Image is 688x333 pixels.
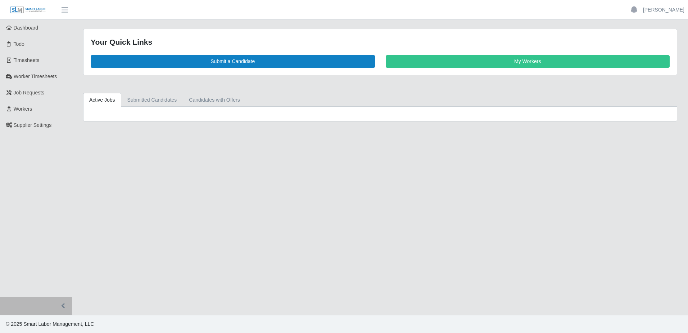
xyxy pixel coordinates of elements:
a: Submit a Candidate [91,55,375,68]
a: [PERSON_NAME] [643,6,684,14]
a: Submitted Candidates [121,93,183,107]
a: My Workers [386,55,670,68]
span: © 2025 Smart Labor Management, LLC [6,321,94,327]
span: Timesheets [14,57,40,63]
a: Candidates with Offers [183,93,246,107]
span: Workers [14,106,32,112]
span: Dashboard [14,25,39,31]
div: Your Quick Links [91,36,670,48]
span: Supplier Settings [14,122,52,128]
span: Todo [14,41,24,47]
a: Active Jobs [83,93,121,107]
span: Job Requests [14,90,45,96]
img: SLM Logo [10,6,46,14]
span: Worker Timesheets [14,74,57,79]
